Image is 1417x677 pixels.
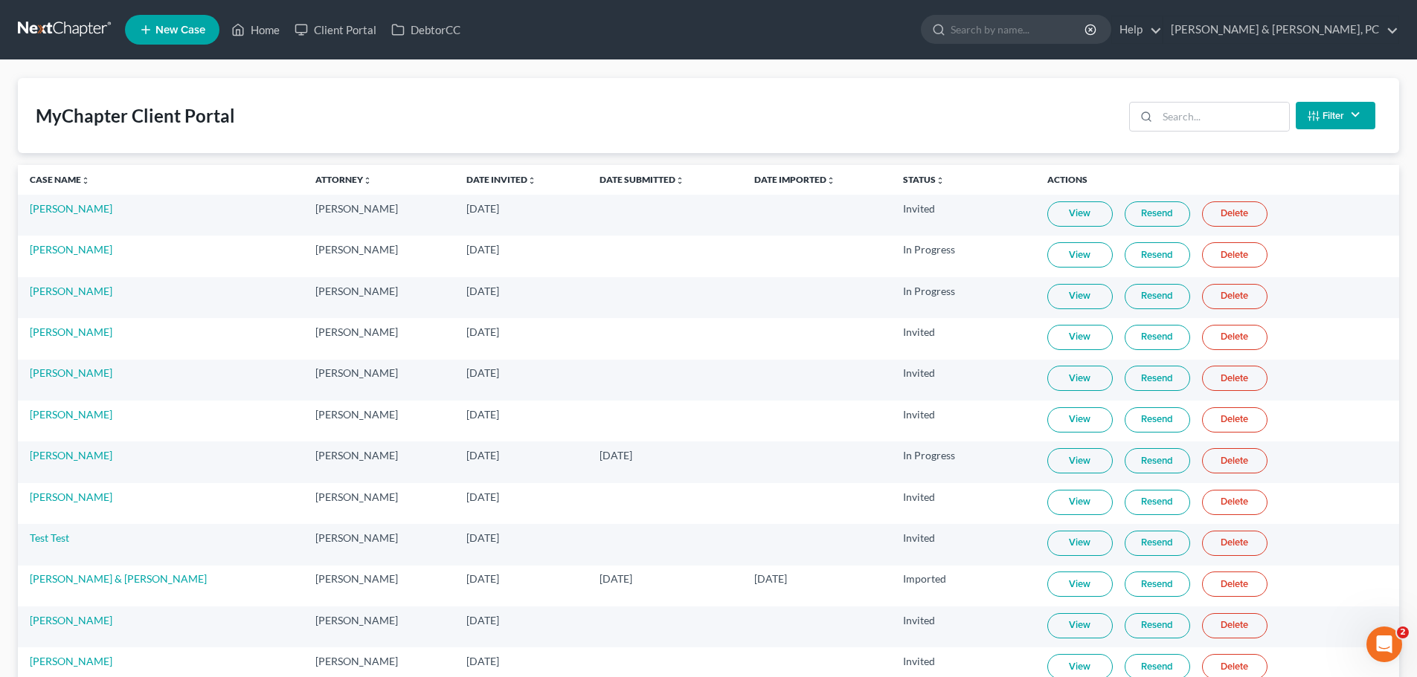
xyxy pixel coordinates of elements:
span: [DATE] [466,490,499,503]
a: Delete [1202,571,1267,597]
a: Test Test [30,531,69,544]
td: [PERSON_NAME] [303,318,454,359]
td: [PERSON_NAME] [303,524,454,565]
a: [PERSON_NAME] [30,243,112,256]
a: [PERSON_NAME] [30,202,112,215]
td: [PERSON_NAME] [303,236,454,276]
a: View [1047,571,1113,597]
div: MyChapter Client Portal [36,104,235,128]
a: Delete [1202,531,1267,556]
td: Invited [891,524,1035,565]
a: Resend [1125,531,1190,556]
a: [PERSON_NAME] & [PERSON_NAME] [30,572,207,585]
a: View [1047,242,1113,268]
span: [DATE] [466,202,499,215]
iframe: Intercom live chat [1366,626,1402,662]
td: Invited [891,318,1035,359]
td: [PERSON_NAME] [303,606,454,647]
td: Invited [891,195,1035,236]
button: Filter [1296,102,1375,129]
td: [PERSON_NAME] [303,360,454,401]
span: [DATE] [466,366,499,379]
a: [PERSON_NAME] [30,490,112,503]
a: [PERSON_NAME] [30,366,112,379]
a: View [1047,613,1113,638]
a: Delete [1202,613,1267,638]
td: [PERSON_NAME] [303,566,454,606]
a: Resend [1125,242,1190,268]
a: Help [1112,16,1162,43]
input: Search... [1157,103,1289,131]
i: unfold_more [363,176,372,185]
a: View [1047,366,1113,391]
a: View [1047,325,1113,350]
td: [PERSON_NAME] [303,277,454,318]
a: Resend [1125,284,1190,309]
a: Delete [1202,325,1267,350]
a: [PERSON_NAME] [30,449,112,461]
td: [PERSON_NAME] [303,401,454,441]
a: View [1047,284,1113,309]
td: In Progress [891,441,1035,482]
a: [PERSON_NAME] [30,614,112,626]
a: View [1047,490,1113,515]
span: [DATE] [466,449,499,461]
a: Case Nameunfold_more [30,174,90,185]
a: Date Importedunfold_more [754,174,835,185]
a: DebtorCC [384,16,468,43]
span: [DATE] [466,408,499,421]
span: [DATE] [600,449,632,461]
a: Attorneyunfold_more [315,174,372,185]
input: Search by name... [951,16,1087,43]
i: unfold_more [675,176,684,185]
a: Resend [1125,201,1190,227]
i: unfold_more [826,176,835,185]
span: 2 [1397,626,1409,638]
td: [PERSON_NAME] [303,195,454,236]
a: View [1047,201,1113,227]
a: [PERSON_NAME] & [PERSON_NAME], PC [1163,16,1398,43]
a: View [1047,448,1113,473]
td: In Progress [891,277,1035,318]
a: Resend [1125,448,1190,473]
span: [DATE] [466,325,499,338]
td: In Progress [891,236,1035,276]
span: [DATE] [466,531,499,544]
span: [DATE] [466,655,499,667]
a: Delete [1202,284,1267,309]
a: Resend [1125,407,1190,433]
a: Delete [1202,366,1267,391]
a: Resend [1125,490,1190,515]
i: unfold_more [81,176,90,185]
a: [PERSON_NAME] [30,408,112,421]
td: Invited [891,606,1035,647]
td: [PERSON_NAME] [303,441,454,482]
a: View [1047,407,1113,433]
span: [DATE] [466,572,499,585]
a: Resend [1125,571,1190,597]
td: [PERSON_NAME] [303,483,454,524]
a: Delete [1202,448,1267,473]
a: Date Submittedunfold_more [600,174,684,185]
span: New Case [155,25,205,36]
span: [DATE] [466,285,499,297]
a: Client Portal [287,16,384,43]
a: Resend [1125,366,1190,391]
span: [DATE] [754,572,787,585]
a: View [1047,531,1113,556]
a: Delete [1202,201,1267,227]
td: Invited [891,483,1035,524]
th: Actions [1035,165,1399,195]
i: unfold_more [527,176,536,185]
span: [DATE] [466,614,499,626]
a: [PERSON_NAME] [30,325,112,338]
a: Resend [1125,325,1190,350]
a: [PERSON_NAME] [30,655,112,667]
a: Delete [1202,242,1267,268]
a: Home [224,16,287,43]
span: [DATE] [600,572,632,585]
td: Imported [891,566,1035,606]
a: Statusunfold_more [903,174,945,185]
a: Resend [1125,613,1190,638]
a: Date Invitedunfold_more [466,174,536,185]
